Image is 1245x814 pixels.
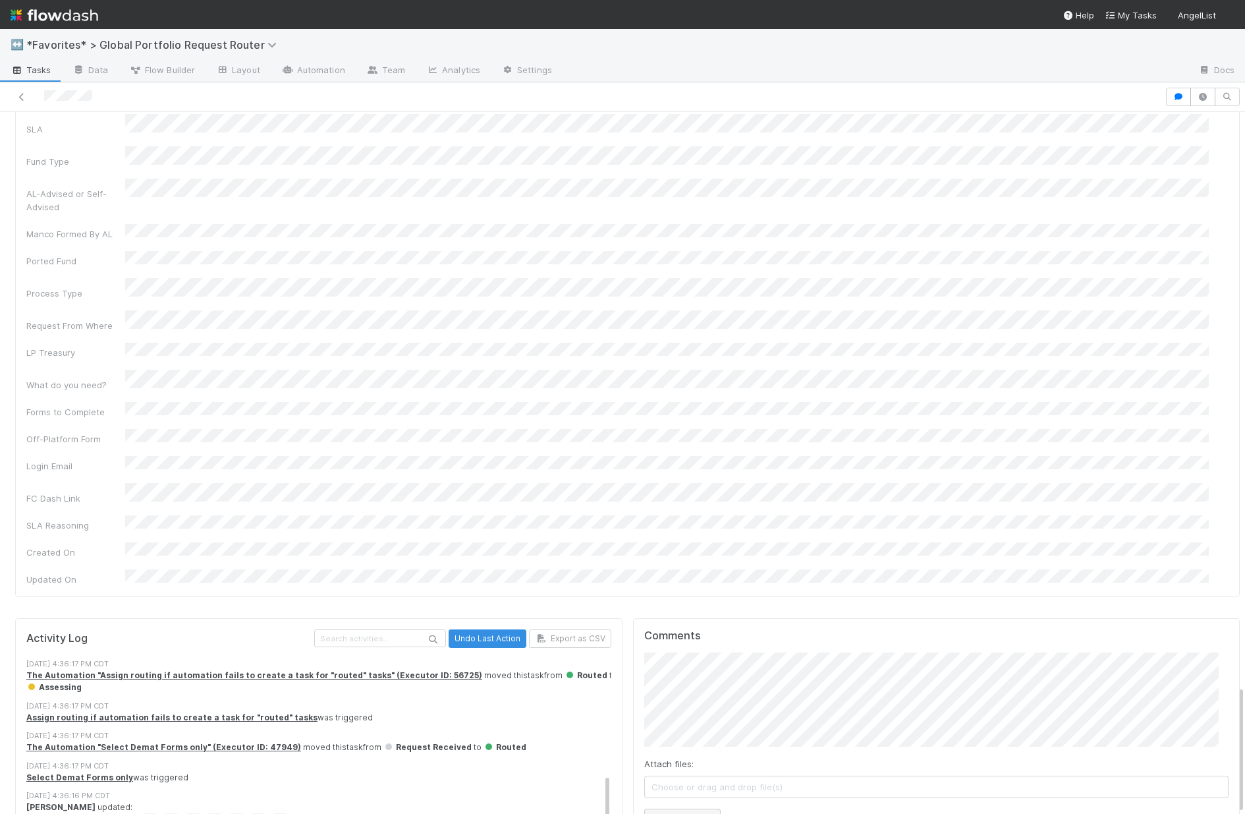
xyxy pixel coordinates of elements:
div: What do you need? [26,378,125,392]
div: Manco Formed By AL [26,227,125,241]
span: *Favorites* > Global Portfolio Request Router [26,38,283,51]
div: Login Email [26,459,125,473]
div: AL-Advised or Self-Advised [26,187,125,214]
div: Off-Platform Form [26,432,125,446]
span: Choose or drag and drop file(s) [645,776,1229,798]
span: Flow Builder [129,63,195,76]
div: Help [1063,9,1094,22]
div: [DATE] 4:36:17 PM CDT [26,761,621,772]
div: [DATE] 4:36:16 PM CDT [26,790,621,801]
a: Select Demat Forms only [26,772,133,782]
img: avatar_5bf5c33b-3139-4939-a495-cbf9fc6ebf7e.png [1221,9,1234,22]
a: Automation [271,61,356,82]
a: Analytics [416,61,491,82]
div: [DATE] 4:36:17 PM CDT [26,658,621,670]
a: Settings [491,61,563,82]
div: Ported Fund [26,254,125,268]
span: ↔️ [11,39,24,50]
a: Flow Builder [119,61,206,82]
div: [DATE] 4:36:17 PM CDT [26,701,621,712]
strong: [PERSON_NAME] [26,802,96,812]
a: My Tasks [1105,9,1157,22]
input: Search activities... [314,629,446,647]
div: moved this task from to [26,670,621,694]
div: Updated On [26,573,125,586]
img: logo-inverted-e16ddd16eac7371096b0.svg [11,4,98,26]
h5: Activity Log [26,632,312,645]
div: Forms to Complete [26,405,125,419]
span: Request Received [383,742,472,752]
div: LP Treasury [26,346,125,359]
a: Data [62,61,119,82]
a: Layout [206,61,271,82]
span: Tasks [11,63,51,76]
a: Docs [1188,61,1245,82]
div: Created On [26,546,125,559]
div: was triggered [26,712,621,724]
div: moved this task from to [26,741,621,753]
div: was triggered [26,772,621,784]
a: Assign routing if automation fails to create a task for "routed" tasks [26,712,318,722]
div: SLA [26,123,125,136]
label: Attach files: [644,757,694,770]
div: Fund Type [26,155,125,168]
a: The Automation "Select Demat Forms only" (Executor ID: 47949) [26,742,301,752]
a: The Automation "Assign routing if automation fails to create a task for "routed" tasks" (Executor... [26,670,482,680]
div: Process Type [26,287,125,300]
span: AngelList [1178,10,1216,20]
button: Export as CSV [529,629,611,648]
span: My Tasks [1105,10,1157,20]
div: Request From Where [26,319,125,332]
h5: Comments [644,629,1229,643]
div: [DATE] 4:36:17 PM CDT [26,730,621,741]
span: Assessing [26,682,82,692]
a: Team [356,61,416,82]
span: Routed [484,742,526,752]
button: Undo Last Action [449,629,526,648]
div: FC Dash Link [26,492,125,505]
span: Routed [565,670,607,680]
div: SLA Reasoning [26,519,125,532]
